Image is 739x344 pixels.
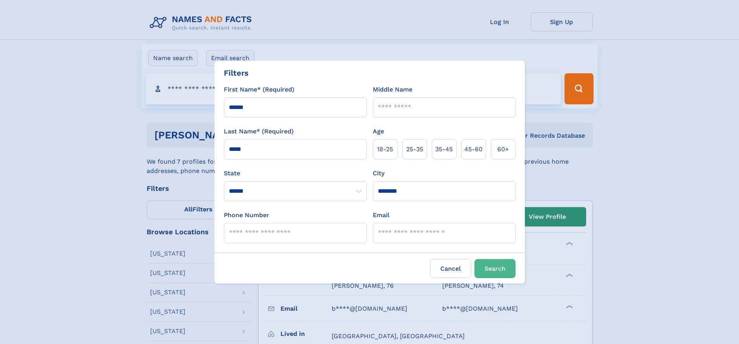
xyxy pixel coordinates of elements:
[224,67,249,79] div: Filters
[224,169,367,178] label: State
[373,211,389,220] label: Email
[224,85,294,94] label: First Name* (Required)
[474,259,516,278] button: Search
[373,127,384,136] label: Age
[464,145,483,154] span: 45‑60
[373,85,412,94] label: Middle Name
[373,169,384,178] label: City
[406,145,423,154] span: 25‑35
[224,211,269,220] label: Phone Number
[430,259,471,278] label: Cancel
[435,145,453,154] span: 35‑45
[377,145,393,154] span: 18‑25
[224,127,294,136] label: Last Name* (Required)
[497,145,509,154] span: 60+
